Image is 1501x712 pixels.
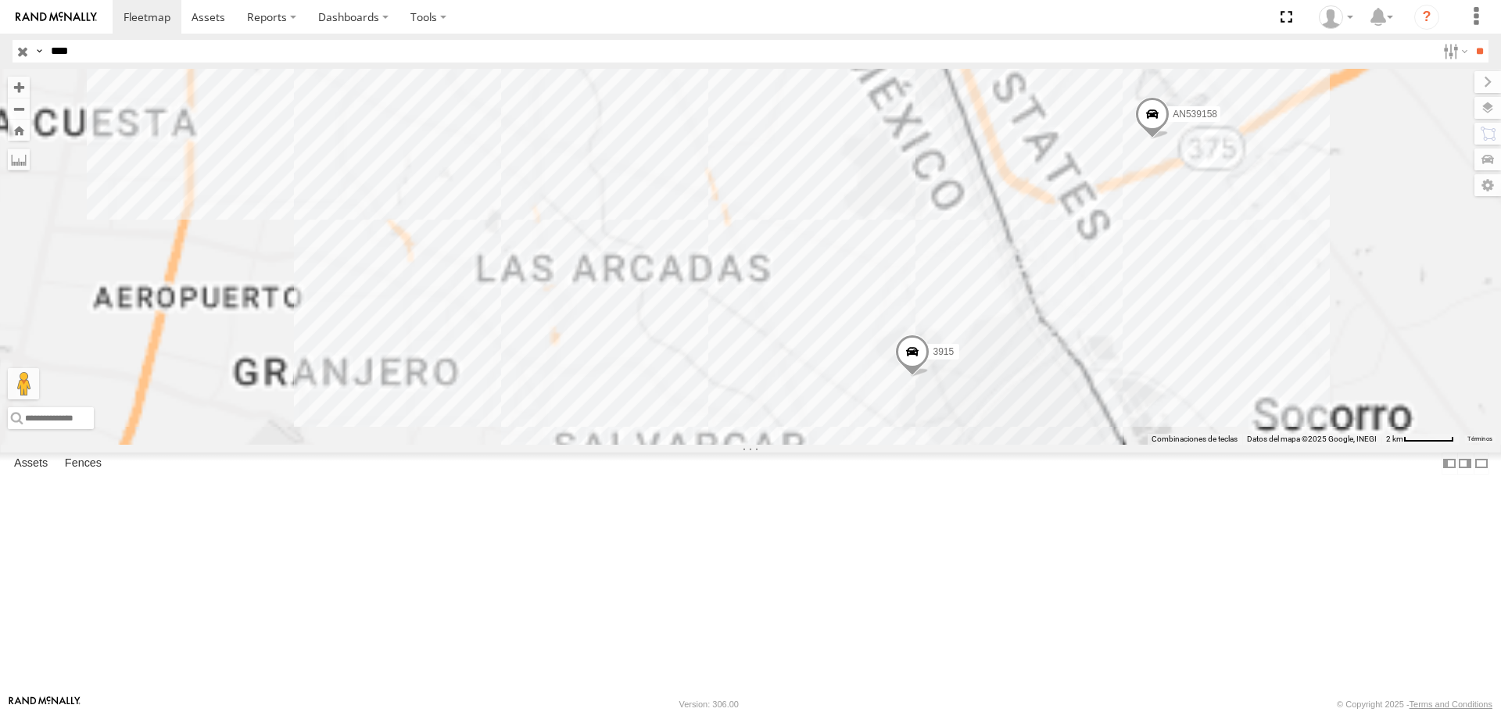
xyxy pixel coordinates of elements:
label: Search Query [33,40,45,63]
label: Dock Summary Table to the Left [1442,453,1457,475]
button: Escala del mapa: 2 km por 61 píxeles [1381,434,1459,445]
span: Datos del mapa ©2025 Google, INEGI [1247,435,1377,443]
button: Combinaciones de teclas [1152,434,1238,445]
button: Arrastra al hombrecito al mapa para abrir Street View [8,368,39,399]
span: 2 km [1386,435,1403,443]
div: Jonathan Ramirez [1313,5,1359,29]
span: 3915 [933,346,954,357]
label: Map Settings [1474,174,1501,196]
label: Assets [6,453,56,475]
label: Search Filter Options [1437,40,1471,63]
i: ? [1414,5,1439,30]
a: Terms and Conditions [1410,699,1492,709]
button: Zoom in [8,77,30,98]
a: Términos (se abre en una nueva pestaña) [1467,435,1492,442]
button: Zoom out [8,98,30,120]
span: AN539158 [1173,109,1217,120]
label: Hide Summary Table [1474,453,1489,475]
button: Zoom Home [8,120,30,141]
label: Dock Summary Table to the Right [1457,453,1473,475]
a: Visit our Website [9,696,81,712]
label: Fences [57,453,109,475]
label: Measure [8,148,30,170]
img: rand-logo.svg [16,12,97,23]
div: Version: 306.00 [679,699,739,709]
div: © Copyright 2025 - [1337,699,1492,709]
